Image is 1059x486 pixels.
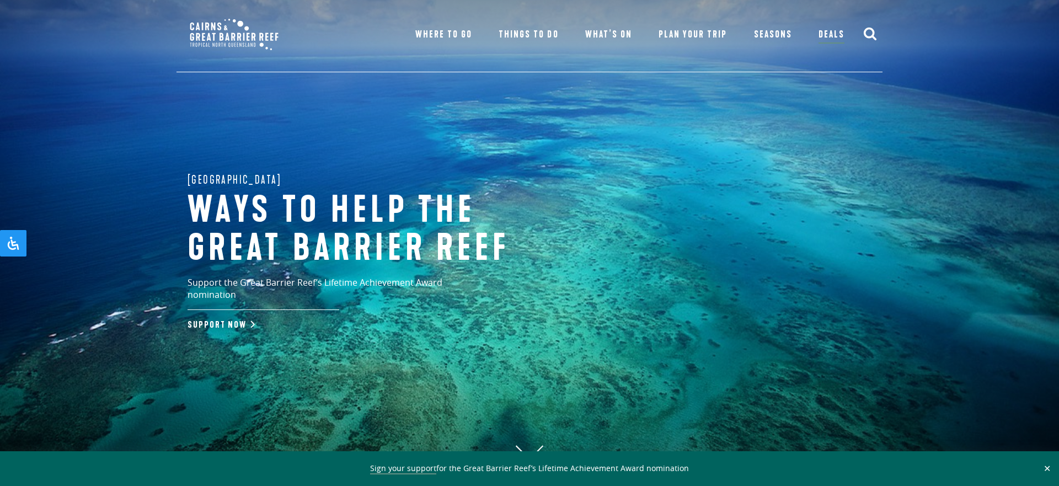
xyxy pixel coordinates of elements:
[754,27,792,42] a: Seasons
[415,27,472,42] a: Where To Go
[585,27,632,42] a: What’s On
[188,319,253,330] a: Support Now
[182,11,286,58] img: CGBR-TNQ_dual-logo.svg
[370,463,689,474] span: for the Great Barrier Reef’s Lifetime Achievement Award nomination
[819,27,844,44] a: Deals
[499,27,558,42] a: Things To Do
[188,191,552,268] h1: Ways to help the great barrier reef
[370,463,436,474] a: Sign your support
[188,276,491,310] p: Support the Great Barrier Reef’s Lifetime Achievement Award nomination
[1041,463,1053,473] button: Close
[188,170,282,188] span: [GEOGRAPHIC_DATA]
[7,237,20,250] svg: Open Accessibility Panel
[659,27,728,42] a: Plan Your Trip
